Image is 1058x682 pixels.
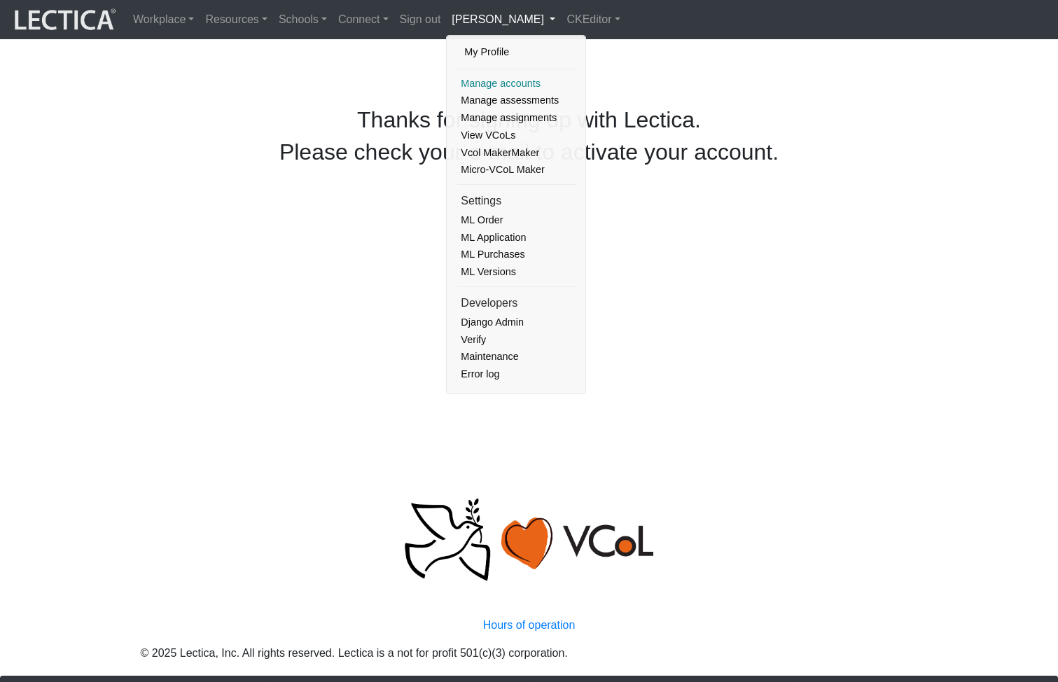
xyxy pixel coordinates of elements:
li: Settings [457,190,576,211]
h2: Thanks for signing up with Lectica. [187,106,871,133]
a: [PERSON_NAME] [446,6,561,34]
a: Manage assessments [457,92,576,109]
a: Workplace [127,6,200,34]
a: Connect [333,6,394,34]
a: Manage accounts [457,75,576,92]
p: © 2025 Lectica, Inc. All rights reserved. Lectica is a not for profit 501(c)(3) corporation. [141,645,918,662]
li: Developers [457,293,576,314]
img: lecticalive [11,6,116,33]
h2: Please check your e-mail to activate your account. [187,139,871,165]
a: View VCoLs [457,127,576,144]
a: Django Admin [457,314,576,331]
a: ML Order [457,211,576,229]
a: ML Versions [457,263,576,281]
a: ML Purchases [457,246,576,263]
a: Verify [457,331,576,349]
a: Sign out [394,6,447,34]
a: Error log [457,366,576,383]
a: ML Application [457,229,576,246]
a: My Profile [461,43,573,61]
a: Micro-VCoL Maker [457,161,576,179]
a: Maintenance [457,348,576,366]
img: Peace, love, VCoL [401,496,657,583]
a: CKEditor [561,6,625,34]
a: Resources [200,6,273,34]
a: Manage assignments [457,109,576,127]
a: Vcol MakerMaker [457,144,576,162]
a: Hours of operation [483,619,576,631]
a: Schools [273,6,333,34]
